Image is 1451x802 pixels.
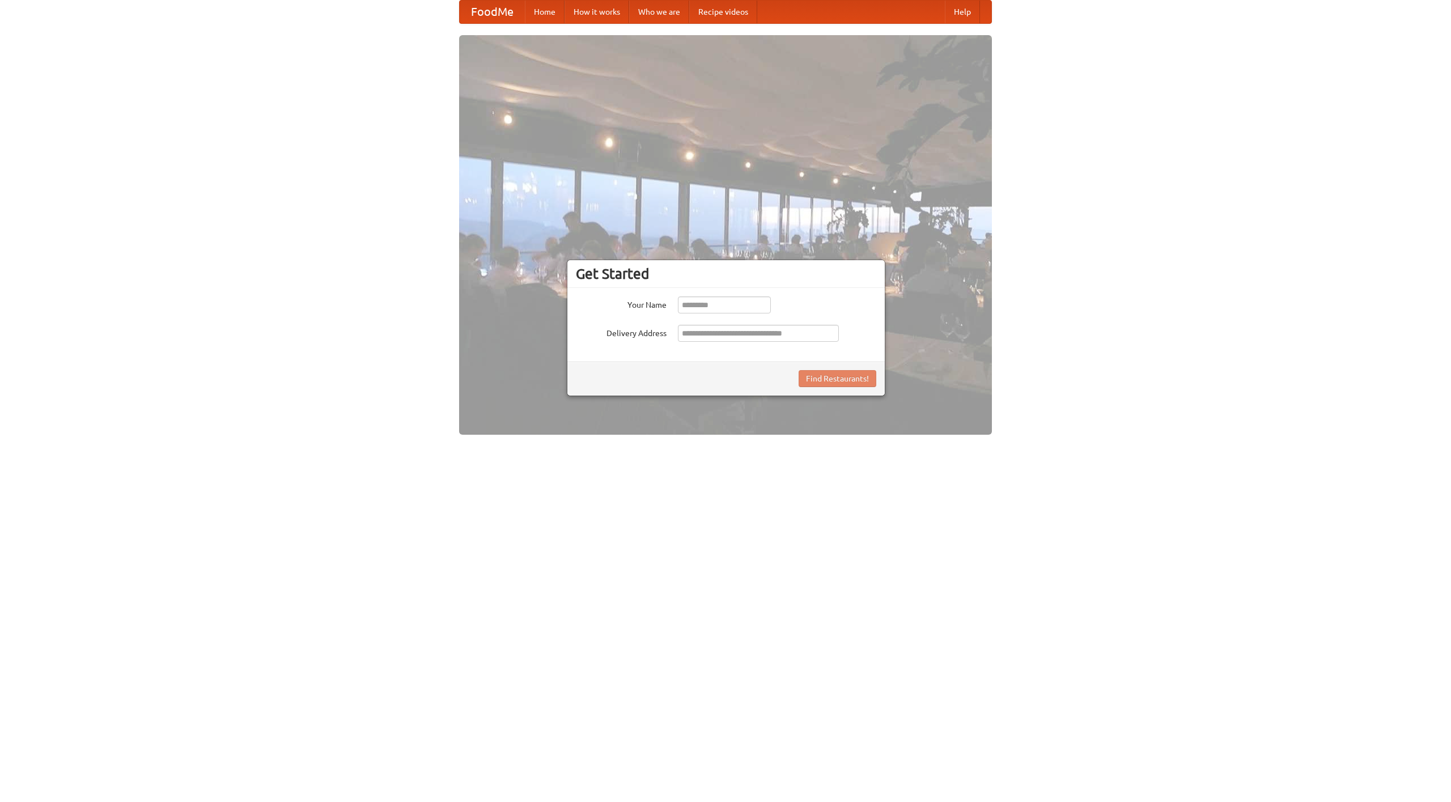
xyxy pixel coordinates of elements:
a: Who we are [629,1,689,23]
a: FoodMe [460,1,525,23]
button: Find Restaurants! [799,370,876,387]
a: Help [945,1,980,23]
a: How it works [565,1,629,23]
label: Delivery Address [576,325,667,339]
a: Recipe videos [689,1,757,23]
label: Your Name [576,296,667,311]
a: Home [525,1,565,23]
h3: Get Started [576,265,876,282]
